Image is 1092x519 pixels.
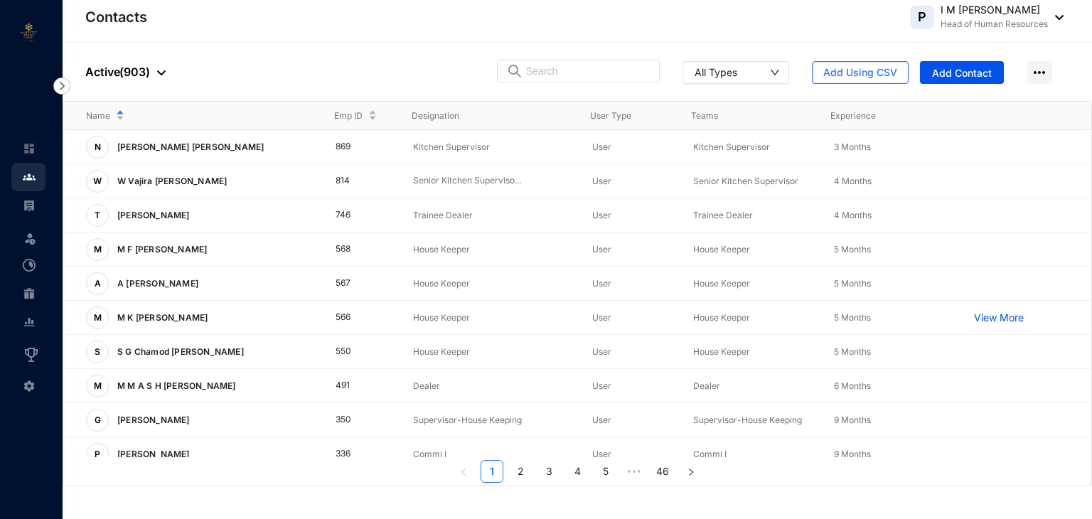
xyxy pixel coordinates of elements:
span: left [459,468,468,476]
img: time-attendance-unselected.8aad090b53826881fffb.svg [23,259,36,272]
span: User [592,244,611,255]
li: 1 [481,460,503,483]
td: 350 [313,403,391,437]
span: 9 Months [834,414,871,425]
td: 869 [313,130,391,164]
td: 336 [313,437,391,471]
span: User [592,176,611,186]
span: User [592,278,611,289]
p: Senior Kitchen Supervisor [693,174,810,188]
li: Contacts [11,163,45,191]
img: logo [14,17,43,49]
p: House Keeper [693,277,810,291]
td: 814 [313,164,391,198]
td: 567 [313,267,391,301]
p: M F [PERSON_NAME] [109,238,213,261]
span: Name [86,109,110,123]
p: Trainee Dealer [413,208,569,223]
button: Add Contact [920,61,1004,84]
span: 4 Months [834,176,872,186]
span: A [95,279,101,288]
li: Gratuity [11,279,45,308]
span: N [95,143,101,151]
img: settings-unselected.1febfda315e6e19643a1.svg [23,380,36,392]
p: Head of Human Resources [941,17,1048,31]
th: Designation [389,102,567,130]
td: 746 [313,198,391,232]
img: leave-unselected.2934df6273408c3f84d9.svg [23,231,37,245]
span: G [95,416,101,424]
img: dropdown-black.8e83cc76930a90b1a4fdb6d089b7bf3a.svg [1048,15,1064,20]
span: 5 Months [834,244,871,255]
p: [PERSON_NAME] [PERSON_NAME] [109,136,269,159]
li: 2 [509,460,532,483]
p: House Keeper [693,311,810,325]
span: P [918,11,926,23]
span: 4 Months [834,210,872,220]
p: Contacts [85,7,147,27]
p: House Keeper [413,311,569,325]
li: Time Attendance [11,251,45,279]
span: User [592,380,611,391]
img: payroll-unselected.b590312f920e76f0c668.svg [23,199,36,212]
p: Dealer [413,379,569,393]
p: House Keeper [693,242,810,257]
a: View More [974,311,1031,325]
span: User [592,414,611,425]
button: Add Using CSV [812,61,909,84]
span: Add Contact [932,66,992,80]
button: left [452,460,475,483]
img: search.8ce656024d3affaeffe32e5b30621cb7.svg [506,64,523,78]
span: 5 Months [834,346,871,357]
p: [PERSON_NAME] [109,409,196,432]
a: 4 [567,461,588,482]
li: 4 [566,460,589,483]
p: [PERSON_NAME] [109,443,196,466]
span: User [592,210,611,220]
span: right [687,468,695,476]
span: User [592,346,611,357]
p: Kitchen Supervisor [413,140,569,154]
button: All Types [682,61,789,84]
input: Search [526,60,651,82]
li: Payroll [11,191,45,220]
li: 5 [594,460,617,483]
p: I M [PERSON_NAME] [941,3,1048,17]
p: S G Chamod [PERSON_NAME] [109,341,250,363]
li: Reports [11,308,45,336]
p: M M A S H [PERSON_NAME] [109,375,242,397]
li: Home [11,134,45,163]
button: right [680,460,702,483]
li: Previous Page [452,460,475,483]
span: T [95,211,100,220]
td: 550 [313,335,391,369]
span: M [94,245,102,254]
img: report-unselected.e6a6b4230fc7da01f883.svg [23,316,36,328]
td: 568 [313,232,391,267]
p: House Keeper [413,345,569,359]
p: Commi I [693,447,810,461]
span: 5 Months [834,278,871,289]
td: 566 [313,301,391,335]
p: Commi I [413,447,569,461]
p: A [PERSON_NAME] [109,272,204,295]
a: 46 [652,461,673,482]
td: 491 [313,369,391,403]
span: User [592,312,611,323]
span: 9 Months [834,449,871,459]
img: dropdown-black.8e83cc76930a90b1a4fdb6d089b7bf3a.svg [157,70,166,75]
p: M K [PERSON_NAME] [109,306,213,329]
p: Active ( 903 ) [85,63,166,80]
p: Supervisor-House Keeping [413,413,569,427]
span: W [93,177,102,186]
p: House Keeper [413,242,569,257]
span: User [592,449,611,459]
th: Experience [808,102,947,130]
span: Add Using CSV [823,65,897,80]
span: down [770,68,780,77]
img: more-horizontal.eedb2faff8778e1aceccc67cc90ae3cb.svg [1027,61,1052,84]
a: 1 [481,461,503,482]
img: award_outlined.f30b2bda3bf6ea1bf3dd.svg [23,346,40,363]
img: gratuity-unselected.a8c340787eea3cf492d7.svg [23,287,36,300]
span: ••• [623,460,646,483]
